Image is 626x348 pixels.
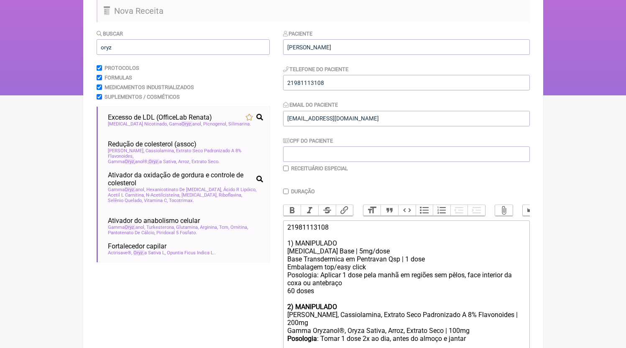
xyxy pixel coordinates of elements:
[108,140,197,148] span: Redução de colesterol (assoc)
[108,187,145,192] span: Gamma anol
[125,187,135,192] span: Oryz
[108,217,200,225] span: Ativador do anabolismo celular
[381,205,398,216] button: Quote
[176,225,199,230] span: Glutamina
[108,148,263,159] span: [PERSON_NAME], Cassiolamina, Extrato Seco Padronizado A 8% Flavonoides
[283,66,349,72] label: Telefone do Paciente
[301,205,318,216] button: Italic
[287,327,525,335] div: Gamma Oryzanol®, Oryza Sativa, Arroz, Extrato Seco | 100mg
[169,121,202,127] span: Gama anol
[108,198,143,203] span: Selênio Quelado
[97,39,270,55] input: exemplo: emagrecimento, ansiedade
[223,187,256,192] span: Ácido R Lipóico
[283,102,338,108] label: Email do Paciente
[97,31,123,37] label: Buscar
[108,225,145,230] span: Gamma anol
[108,250,132,256] span: Actrisave®
[105,74,132,81] label: Formulas
[133,250,144,256] span: Oryz
[148,159,159,164] span: Oryz
[125,225,135,230] span: Oryz
[284,205,301,216] button: Bold
[495,205,513,216] button: Attach Files
[169,198,194,203] span: Tocotrimax
[167,250,216,256] span: Opuntia Ficus Indica L.
[146,192,180,198] span: N-Acetilcisteína
[450,205,468,216] button: Decrease Level
[228,121,251,127] span: Silimarina
[108,242,166,250] span: Fortalecedor capilar
[181,121,192,127] span: Oryz
[146,225,175,230] span: Turkesterona
[416,205,433,216] button: Bullets
[230,225,248,230] span: Ornitina
[523,205,540,216] button: Undo
[156,230,197,235] span: Piridoxal 5 Fosfato
[363,205,381,216] button: Heading
[146,187,222,192] span: Hexanicotinato De [MEDICAL_DATA]
[291,188,315,194] label: Duração
[203,121,227,127] span: Picnogenol
[398,205,416,216] button: Code
[287,303,337,311] strong: 2) MANIPULADO
[108,121,168,127] span: [MEDICAL_DATA] Nicotinado
[125,159,135,164] span: Oryz
[108,113,212,121] span: Excesso de LDL (OfficeLab Renata)
[108,171,253,187] span: Ativador da oxidação de gordura e controle de colesterol
[108,230,155,235] span: Pantotenato De Cálcio
[105,65,139,71] label: Protocolos
[108,192,145,198] span: Acetil L Carnitina
[219,192,242,198] span: Riboflavina
[144,198,168,203] span: Vitamina C
[336,205,353,216] button: Link
[283,138,333,144] label: CPF do Paciente
[133,250,166,256] span: a Sativa L
[291,165,348,171] label: Receituário Especial
[219,225,229,230] span: Tcm
[105,94,180,100] label: Suplementos / Cosméticos
[105,84,194,90] label: Medicamentos Industrializados
[318,205,336,216] button: Strikethrough
[287,223,525,303] div: 21981113108 1) MANIPULADO [MEDICAL_DATA] Base | 5mg/dose Base Transdermica em Pentravan Qsp | 1 d...
[283,31,313,37] label: Paciente
[433,205,450,216] button: Numbers
[200,225,218,230] span: Arginina
[181,192,217,198] span: [MEDICAL_DATA]
[287,335,317,343] strong: Posologia
[468,205,485,216] button: Increase Level
[108,159,220,164] span: Gamma anol®, a Sativa, Arroz, Extrato Seco
[287,311,525,327] div: [PERSON_NAME], Cassiolamina, Extrato Seco Padronizado A 8% Flavonoides | 200mg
